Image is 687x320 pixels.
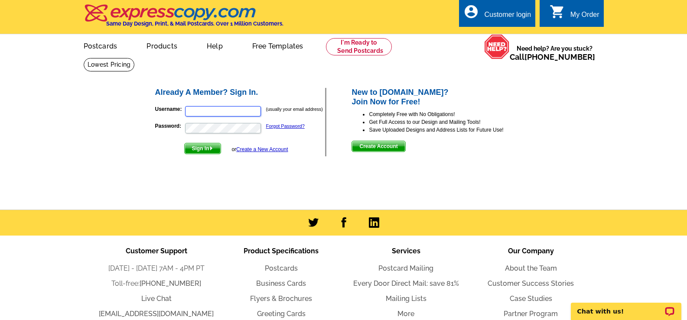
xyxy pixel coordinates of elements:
a: Customer Success Stories [488,279,574,288]
li: Get Full Access to our Design and Mailing Tools! [369,118,533,126]
a: shopping_cart My Order [550,10,599,20]
label: Username: [155,105,184,113]
a: Products [133,35,191,55]
a: Business Cards [256,279,306,288]
button: Create Account [352,141,405,152]
span: Services [392,247,420,255]
a: Flyers & Brochures [250,294,312,303]
h2: New to [DOMAIN_NAME]? Join Now for Free! [352,88,533,107]
a: [PHONE_NUMBER] [524,52,595,61]
i: shopping_cart [550,4,565,19]
a: Postcards [70,35,131,55]
button: Sign In [184,143,221,154]
div: Customer login [484,11,531,23]
li: [DATE] - [DATE] 7AM - 4PM PT [94,263,219,274]
a: About the Team [505,264,557,272]
a: Live Chat [141,294,172,303]
label: Password: [155,122,184,130]
span: Our Company [508,247,554,255]
iframe: LiveChat chat widget [565,293,687,320]
a: [EMAIL_ADDRESS][DOMAIN_NAME] [99,310,214,318]
a: Create a New Account [236,146,288,152]
a: Postcard Mailing [378,264,433,272]
span: Call [510,52,595,61]
a: Postcards [265,264,298,272]
a: Case Studies [510,294,552,303]
div: My Order [570,11,599,23]
a: [PHONE_NUMBER] [140,279,201,288]
span: Product Specifications [244,247,319,255]
a: More [397,310,414,318]
i: account_circle [463,4,479,19]
a: Greeting Cards [257,310,306,318]
span: Customer Support [126,247,187,255]
img: help [484,34,510,59]
div: or [231,145,288,153]
span: Sign In [185,143,221,154]
span: Need help? Are you stuck? [510,44,599,61]
a: Same Day Design, Print, & Mail Postcards. Over 1 Million Customers. [84,10,283,27]
a: Help [193,35,237,55]
h2: Already A Member? Sign In. [155,88,326,97]
img: button-next-arrow-white.png [209,146,213,150]
h4: Same Day Design, Print, & Mail Postcards. Over 1 Million Customers. [106,20,283,27]
a: Forgot Password? [266,123,305,129]
a: Mailing Lists [386,294,427,303]
li: Completely Free with No Obligations! [369,110,533,118]
li: Toll-free: [94,278,219,289]
span: Create Account [352,141,405,152]
a: Partner Program [504,310,558,318]
small: (usually your email address) [266,107,323,112]
a: account_circle Customer login [463,10,531,20]
a: Every Door Direct Mail: save 81% [353,279,459,288]
a: Free Templates [238,35,317,55]
li: Save Uploaded Designs and Address Lists for Future Use! [369,126,533,134]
